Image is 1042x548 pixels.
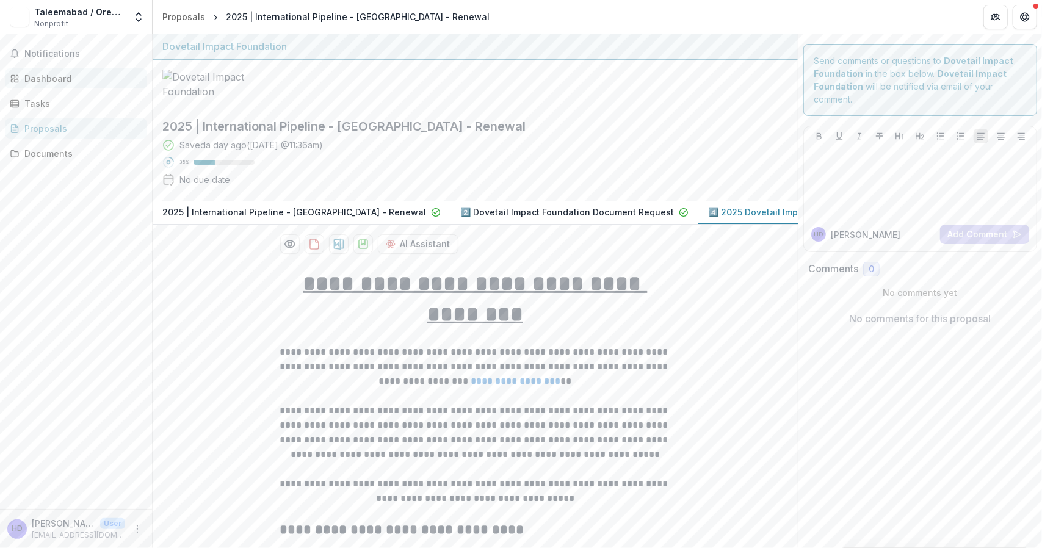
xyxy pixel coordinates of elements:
[872,129,887,143] button: Strike
[378,234,458,254] button: AI Assistant
[329,234,349,254] button: download-proposal
[940,225,1029,244] button: Add Comment
[1014,129,1029,143] button: Align Right
[179,173,230,186] div: No due date
[179,158,189,167] p: 35 %
[708,206,913,218] p: 4️⃣ 2025 Dovetail Impact Foundation Application
[34,18,68,29] span: Nonprofit
[983,5,1008,29] button: Partners
[5,68,147,88] a: Dashboard
[157,8,210,26] a: Proposals
[24,147,137,160] div: Documents
[24,122,137,135] div: Proposals
[460,206,674,218] p: 2️⃣ Dovetail Impact Foundation Document Request
[130,5,147,29] button: Open entity switcher
[179,139,323,151] div: Saved a day ago ( [DATE] @ 11:36am )
[100,518,125,529] p: User
[814,231,823,237] div: Hassan Dajana
[24,97,137,110] div: Tasks
[850,311,991,326] p: No comments for this proposal
[1013,5,1037,29] button: Get Help
[10,7,29,27] img: Taleemabad / Orenda Project
[162,10,205,23] div: Proposals
[808,263,858,275] h2: Comments
[913,129,927,143] button: Heading 2
[32,517,95,530] p: [PERSON_NAME]
[12,525,23,533] div: Hassan Dajana
[24,72,137,85] div: Dashboard
[812,129,827,143] button: Bold
[994,129,1008,143] button: Align Center
[831,228,900,241] p: [PERSON_NAME]
[5,44,147,63] button: Notifications
[353,234,373,254] button: download-proposal
[162,206,426,218] p: 2025 | International Pipeline - [GEOGRAPHIC_DATA] - Renewal
[5,93,147,114] a: Tasks
[32,530,125,541] p: [EMAIL_ADDRESS][DOMAIN_NAME]
[953,129,968,143] button: Ordered List
[226,10,490,23] div: 2025 | International Pipeline - [GEOGRAPHIC_DATA] - Renewal
[933,129,948,143] button: Bullet List
[162,39,788,54] div: Dovetail Impact Foundation
[803,44,1037,116] div: Send comments or questions to in the box below. will be notified via email of your comment.
[852,129,867,143] button: Italicize
[162,70,284,99] img: Dovetail Impact Foundation
[34,5,125,18] div: Taleemabad / Orenda Project
[869,264,874,275] span: 0
[280,234,300,254] button: Preview 17131cb2-604d-4d6d-a75b-86ce02c2e685-2.pdf
[808,286,1032,299] p: No comments yet
[974,129,988,143] button: Align Left
[5,143,147,164] a: Documents
[157,8,494,26] nav: breadcrumb
[130,522,145,536] button: More
[305,234,324,254] button: download-proposal
[892,129,907,143] button: Heading 1
[832,129,847,143] button: Underline
[162,119,769,134] h2: 2025 | International Pipeline - [GEOGRAPHIC_DATA] - Renewal
[5,118,147,139] a: Proposals
[24,49,142,59] span: Notifications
